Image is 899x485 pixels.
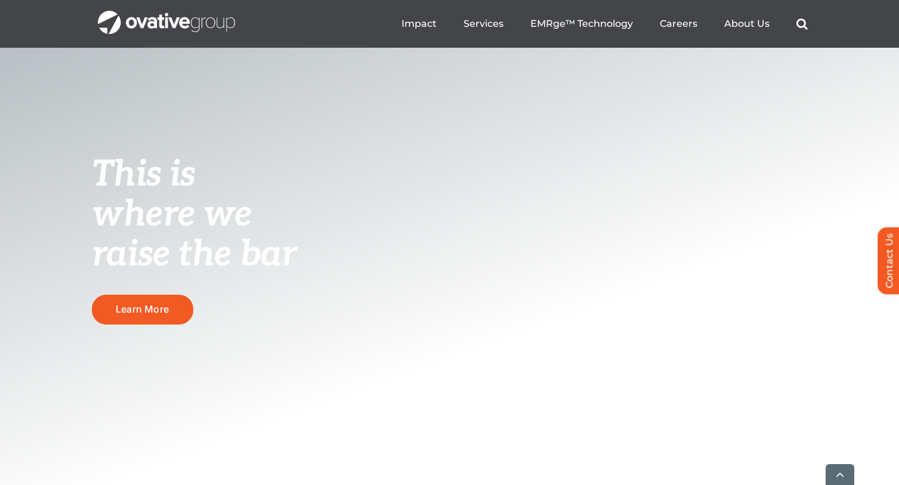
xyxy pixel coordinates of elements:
[116,303,169,315] span: Learn More
[92,193,296,276] span: where we raise the bar
[401,5,808,43] nav: Menu
[401,18,437,30] a: Impact
[92,153,196,196] span: This is
[530,18,633,30] a: EMRge™ Technology
[92,295,193,324] a: Learn More
[660,18,697,30] a: Careers
[98,10,235,21] a: OG_Full_horizontal_WHT
[724,18,770,30] a: About Us
[796,18,808,30] a: Search
[464,18,503,30] a: Services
